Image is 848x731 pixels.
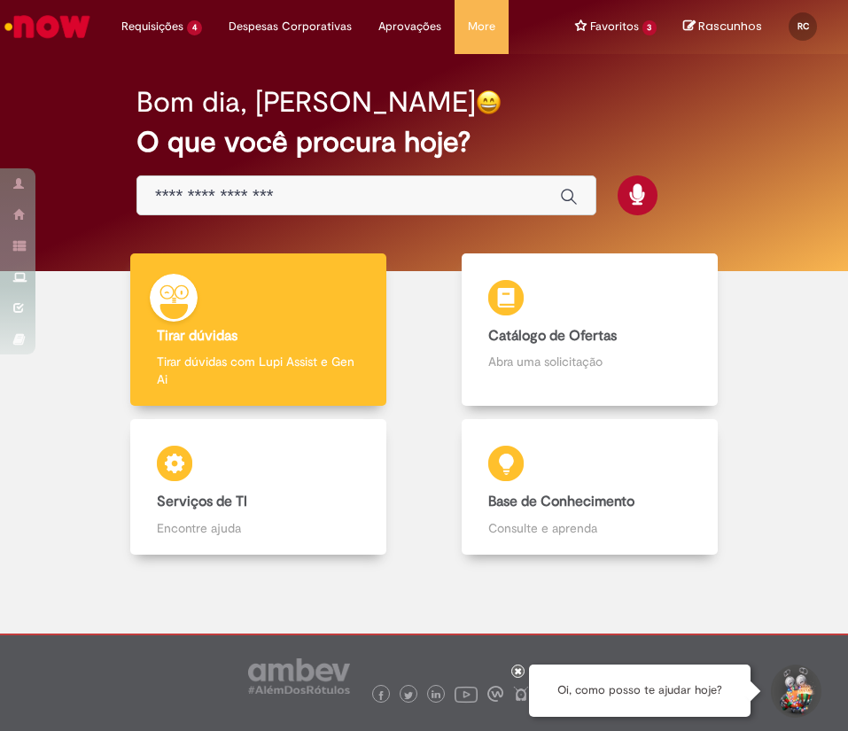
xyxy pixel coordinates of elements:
[476,89,502,115] img: happy-face.png
[529,665,751,717] div: Oi, como posso te ajudar hoje?
[187,20,202,35] span: 4
[513,686,529,702] img: logo_footer_naosei.png
[487,686,503,702] img: logo_footer_workplace.png
[93,419,424,555] a: Serviços de TI Encontre ajuda
[157,327,237,345] b: Tirar dúvidas
[136,87,476,118] h2: Bom dia, [PERSON_NAME]
[2,9,93,44] img: ServiceNow
[157,493,247,510] b: Serviços de TI
[378,18,441,35] span: Aprovações
[768,665,821,718] button: Iniciar Conversa de Suporte
[377,691,385,700] img: logo_footer_facebook.png
[424,253,756,407] a: Catálogo de Ofertas Abra uma solicitação
[683,18,762,35] a: No momento, sua lista de rascunhos tem 0 Itens
[157,353,360,388] p: Tirar dúvidas com Lupi Assist e Gen Ai
[488,327,617,345] b: Catálogo de Ofertas
[424,419,756,555] a: Base de Conhecimento Consulte e aprenda
[590,18,639,35] span: Favoritos
[157,519,360,537] p: Encontre ajuda
[93,253,424,407] a: Tirar dúvidas Tirar dúvidas com Lupi Assist e Gen Ai
[229,18,352,35] span: Despesas Corporativas
[248,658,350,694] img: logo_footer_ambev_rotulo_gray.png
[488,353,691,370] p: Abra uma solicitação
[455,682,478,705] img: logo_footer_youtube.png
[432,690,440,701] img: logo_footer_linkedin.png
[642,20,657,35] span: 3
[121,18,183,35] span: Requisições
[404,691,413,700] img: logo_footer_twitter.png
[797,20,809,32] span: RC
[488,493,634,510] b: Base de Conhecimento
[698,18,762,35] span: Rascunhos
[136,127,712,158] h2: O que você procura hoje?
[468,18,495,35] span: More
[488,519,691,537] p: Consulte e aprenda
